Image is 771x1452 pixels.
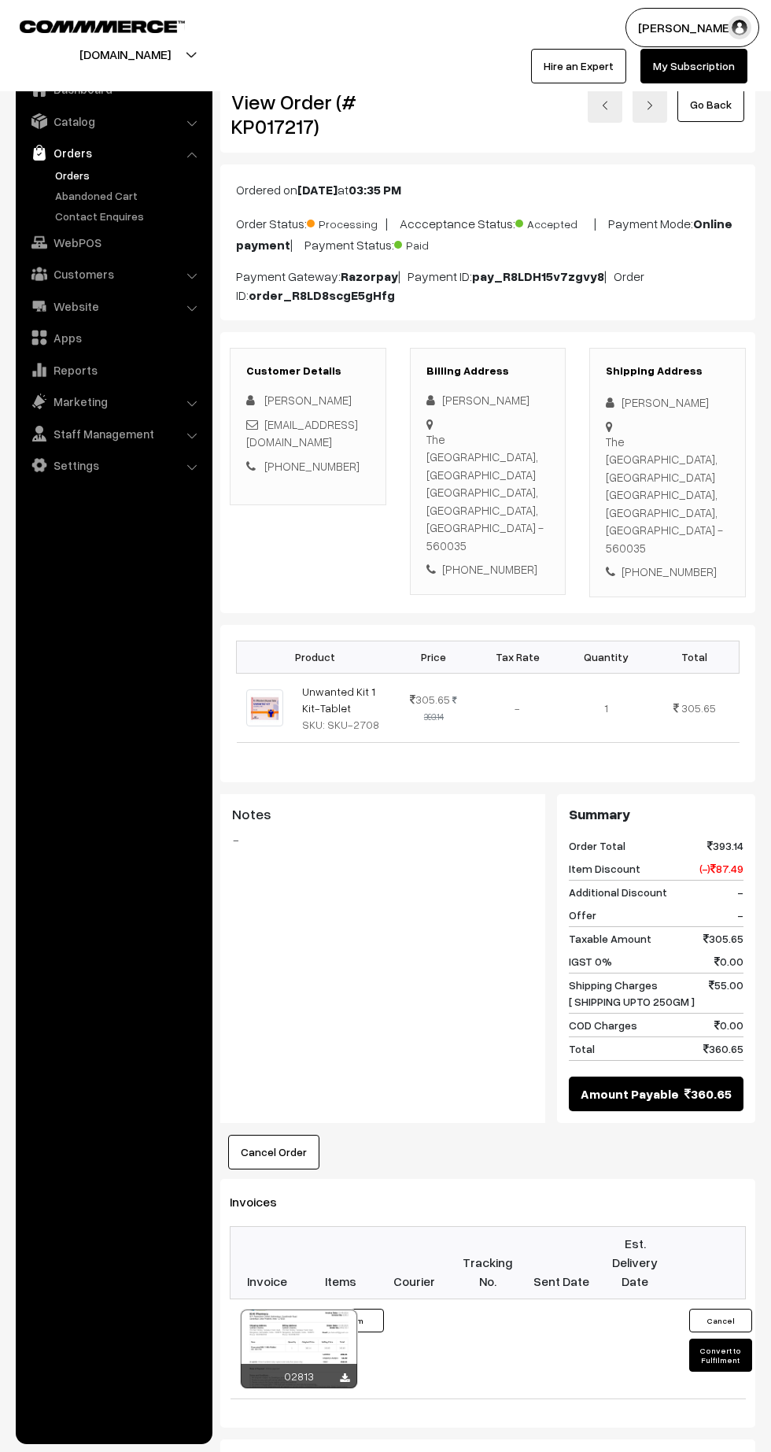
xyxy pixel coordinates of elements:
[241,1364,357,1388] div: 02813
[426,364,550,378] h3: Billing Address
[246,364,370,378] h3: Customer Details
[472,268,604,284] b: pay_R8LDH15v7zgvy8
[24,35,226,74] button: [DOMAIN_NAME]
[231,1226,304,1299] th: Invoice
[640,49,747,83] a: My Subscription
[231,90,386,139] h2: View Order (# KP017217)
[569,806,743,823] h3: Summary
[341,268,398,284] b: Razorpay
[20,356,207,384] a: Reports
[426,391,550,409] div: [PERSON_NAME]
[20,107,207,135] a: Catalog
[20,419,207,448] a: Staff Management
[236,212,740,254] p: Order Status: | Accceptance Status: | Payment Mode: | Payment Status:
[689,1339,752,1372] button: Convert to Fulfilment
[304,1226,378,1299] th: Items
[394,233,473,253] span: Paid
[562,641,650,673] th: Quantity
[237,641,394,673] th: Product
[20,228,207,257] a: WebPOS
[598,1226,672,1299] th: Est. Delivery Date
[606,364,729,378] h3: Shipping Address
[707,837,743,854] span: 393.14
[569,837,625,854] span: Order Total
[230,1194,296,1210] span: Invoices
[650,641,739,673] th: Total
[228,1135,319,1169] button: Cancel Order
[703,930,743,947] span: 305.65
[474,641,562,673] th: Tax Rate
[474,673,562,742] td: -
[606,433,729,557] div: The [GEOGRAPHIC_DATA], [GEOGRAPHIC_DATA] [GEOGRAPHIC_DATA], [GEOGRAPHIC_DATA], [GEOGRAPHIC_DATA] ...
[525,1226,599,1299] th: Sent Date
[378,1226,452,1299] th: Courier
[569,860,640,877] span: Item Discount
[451,1226,525,1299] th: Tracking No.
[20,323,207,352] a: Apps
[677,87,744,122] a: Go Back
[236,267,740,305] p: Payment Gateway: | Payment ID: | Order ID:
[645,101,655,110] img: right-arrow.png
[699,860,743,877] span: (-) 87.49
[297,182,338,198] b: [DATE]
[625,8,759,47] button: [PERSON_NAME]
[232,806,533,823] h3: Notes
[684,1084,732,1103] span: 360.65
[51,187,207,204] a: Abandoned Cart
[307,212,385,232] span: Processing
[20,451,207,479] a: Settings
[569,884,667,900] span: Additional Discount
[20,387,207,416] a: Marketing
[426,560,550,578] div: [PHONE_NUMBER]
[737,907,743,923] span: -
[569,1040,595,1057] span: Total
[737,884,743,900] span: -
[569,907,596,923] span: Offer
[302,685,375,715] a: Unwanted Kit 1 Kit-Tablet
[236,180,740,199] p: Ordered on at
[232,830,533,849] blockquote: -
[714,953,743,970] span: 0.00
[394,641,474,673] th: Price
[20,20,185,32] img: COMMMERCE
[531,49,626,83] a: Hire an Expert
[20,260,207,288] a: Customers
[709,977,743,1010] span: 55.00
[20,292,207,320] a: Website
[515,212,594,232] span: Accepted
[264,459,360,473] a: [PHONE_NUMBER]
[51,208,207,224] a: Contact Enquires
[606,563,729,581] div: [PHONE_NUMBER]
[20,16,157,35] a: COMMMERCE
[246,417,358,449] a: [EMAIL_ADDRESS][DOMAIN_NAME]
[426,430,550,555] div: The [GEOGRAPHIC_DATA], [GEOGRAPHIC_DATA] [GEOGRAPHIC_DATA], [GEOGRAPHIC_DATA], [GEOGRAPHIC_DATA] ...
[249,287,395,303] b: order_R8LD8scgE5gHfg
[604,701,608,715] span: 1
[20,139,207,167] a: Orders
[302,716,385,733] div: SKU: SKU-2708
[581,1084,679,1103] span: Amount Payable
[569,1017,637,1033] span: COD Charges
[703,1040,743,1057] span: 360.65
[606,393,729,412] div: [PERSON_NAME]
[569,953,612,970] span: IGST 0%
[410,693,450,706] span: 305.65
[681,701,716,715] span: 305.65
[246,689,283,726] img: UNWANTED KIT.jpeg
[689,1309,752,1332] button: Cancel
[569,930,651,947] span: Taxable Amount
[600,101,610,110] img: left-arrow.png
[714,1017,743,1033] span: 0.00
[264,393,352,407] span: [PERSON_NAME]
[569,977,695,1010] span: Shipping Charges [ SHIPPING UPTO 250GM ]
[51,167,207,183] a: Orders
[728,16,751,39] img: user
[349,182,401,198] b: 03:35 PM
